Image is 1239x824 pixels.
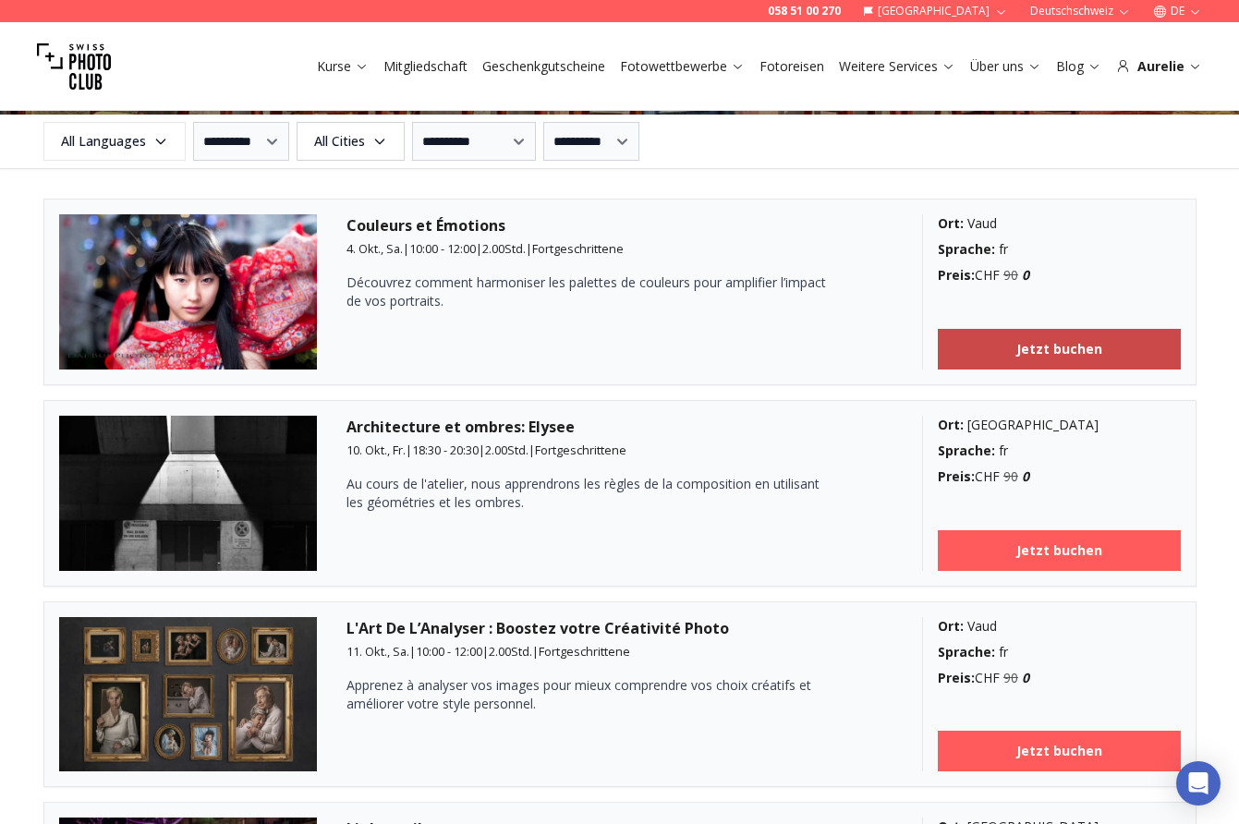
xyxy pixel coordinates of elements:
a: Weitere Services [839,57,955,76]
span: 11. Okt., Sa. [346,643,409,660]
img: Architecture et ombres: Elysee [59,416,318,571]
b: Sprache : [938,442,995,459]
span: 10. Okt., Fr. [346,442,406,458]
div: Aurelie [1116,57,1202,76]
span: 10:00 - 12:00 [409,240,476,257]
div: Vaud [938,617,1181,636]
div: CHF [938,669,1181,687]
em: 0 [1022,467,1029,485]
a: Über uns [970,57,1041,76]
a: Kurse [317,57,369,76]
a: 058 51 00 270 [768,4,841,18]
b: Jetzt buchen [1016,742,1102,760]
button: Fotowettbewerbe [613,54,752,79]
em: 0 [1022,669,1029,686]
div: CHF [938,266,1181,285]
p: Découvrez comment harmoniser les palettes de couleurs pour amplifier l’impact de vos portraits. [346,273,827,310]
b: Ort : [938,416,964,433]
small: | | | [346,240,624,257]
a: Jetzt buchen [938,731,1181,771]
b: Sprache : [938,643,995,660]
a: Mitgliedschaft [383,57,468,76]
small: | | | [346,442,626,458]
b: Jetzt buchen [1016,340,1102,358]
span: 10:00 - 12:00 [416,643,482,660]
button: Blog [1049,54,1109,79]
span: Fortgeschrittene [539,643,630,660]
a: Blog [1056,57,1101,76]
span: 90 [1003,669,1018,686]
small: | | | [346,643,630,660]
img: Swiss photo club [37,30,111,103]
b: Preis : [938,266,975,284]
b: Preis : [938,669,975,686]
button: Mitgliedschaft [376,54,475,79]
button: All Languages [43,122,186,161]
h3: Architecture et ombres: Elysee [346,416,893,438]
span: 2.00 Std. [485,442,528,458]
button: Kurse [310,54,376,79]
span: All Languages [46,125,183,158]
button: Fotoreisen [752,54,832,79]
div: Open Intercom Messenger [1176,761,1221,806]
h3: L'Art De L’Analyser : Boostez votre Créativité Photo [346,617,893,639]
b: Sprache : [938,240,995,258]
h3: Couleurs et Émotions [346,214,893,236]
button: Weitere Services [832,54,963,79]
em: 0 [1022,266,1029,284]
span: All Cities [299,125,402,158]
a: Fotowettbewerbe [620,57,745,76]
a: Jetzt buchen [938,530,1181,571]
div: CHF [938,467,1181,486]
a: Jetzt buchen [938,329,1181,370]
div: Vaud [938,214,1181,233]
span: 90 [1003,266,1018,284]
div: [GEOGRAPHIC_DATA] [938,416,1181,434]
b: Jetzt buchen [1016,541,1102,560]
button: Geschenkgutscheine [475,54,613,79]
span: 2.00 Std. [482,240,526,257]
span: 4. Okt., Sa. [346,240,403,257]
button: Über uns [963,54,1049,79]
b: Preis : [938,467,975,485]
img: L'Art De L’Analyser : Boostez votre Créativité Photo [59,617,318,772]
span: Fortgeschrittene [532,240,624,257]
div: fr [938,240,1181,259]
span: 18:30 - 20:30 [412,442,479,458]
b: Ort : [938,617,964,635]
p: Apprenez à analyser vos images pour mieux comprendre vos choix créatifs et améliorer votre style ... [346,676,827,713]
p: Au cours de l'atelier, nous apprendrons les règles de la composition en utilisant les géométries ... [346,475,827,512]
span: 2.00 Std. [489,643,532,660]
div: fr [938,442,1181,460]
a: Geschenkgutscheine [482,57,605,76]
div: fr [938,643,1181,661]
a: Fotoreisen [759,57,824,76]
button: All Cities [297,122,405,161]
span: 90 [1003,467,1018,485]
img: Couleurs et Émotions [59,214,318,370]
span: Fortgeschrittene [535,442,626,458]
b: Ort : [938,214,964,232]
